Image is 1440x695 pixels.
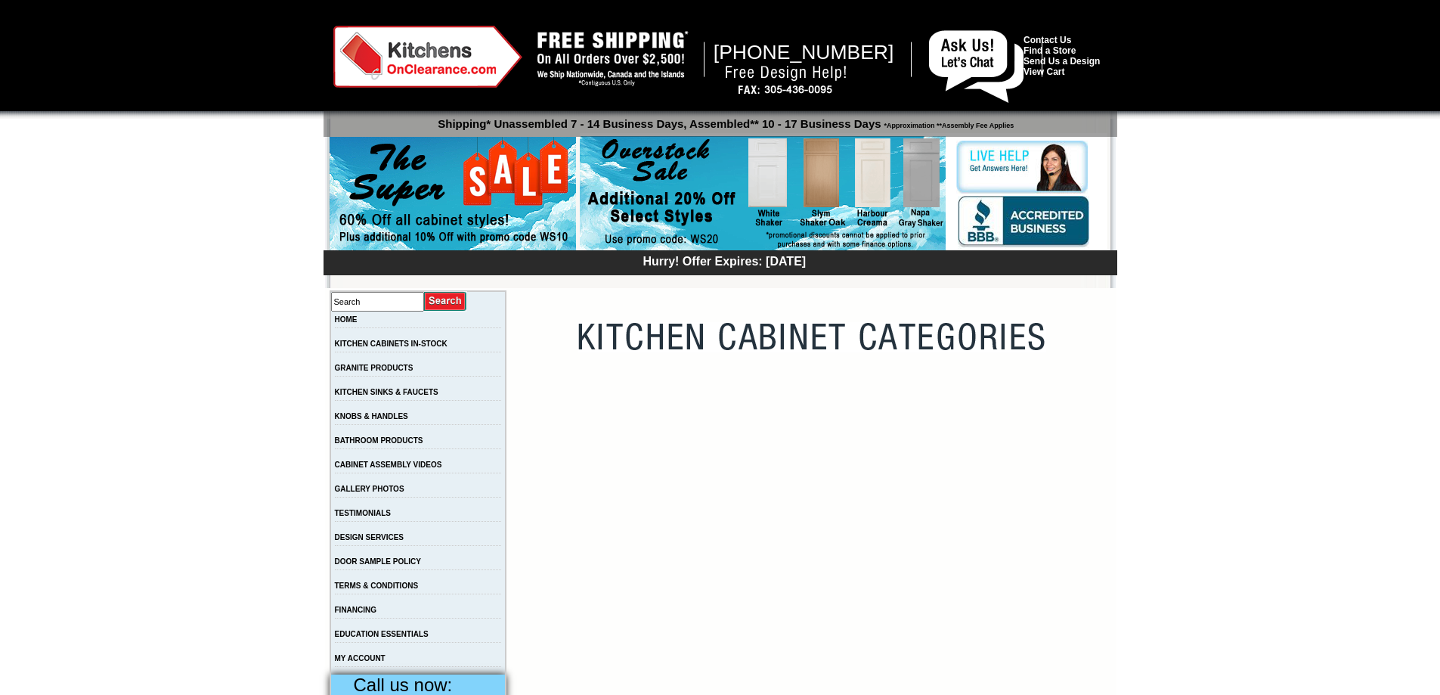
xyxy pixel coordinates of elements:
a: DOOR SAMPLE POLICY [335,557,421,566]
a: MY ACCOUNT [335,654,386,662]
a: CABINET ASSEMBLY VIDEOS [335,461,442,469]
span: Call us now: [354,675,453,695]
span: [PHONE_NUMBER] [714,41,894,64]
p: Shipping* Unassembled 7 - 14 Business Days, Assembled** 10 - 17 Business Days [331,110,1117,130]
div: Hurry! Offer Expires: [DATE] [331,253,1117,268]
a: DESIGN SERVICES [335,533,404,541]
a: TESTIMONIALS [335,509,391,517]
a: KITCHEN SINKS & FAUCETS [335,388,438,396]
a: Find a Store [1023,45,1076,56]
a: EDUCATION ESSENTIALS [335,630,429,638]
a: KITCHEN CABINETS IN-STOCK [335,340,447,348]
a: View Cart [1023,67,1064,77]
input: Submit [424,291,467,312]
a: GALLERY PHOTOS [335,485,404,493]
a: GRANITE PRODUCTS [335,364,413,372]
a: BATHROOM PRODUCTS [335,436,423,445]
a: FINANCING [335,606,377,614]
a: KNOBS & HANDLES [335,412,408,420]
a: Contact Us [1023,35,1071,45]
img: Kitchens on Clearance Logo [333,26,522,88]
a: Send Us a Design [1023,56,1100,67]
a: HOME [335,315,358,324]
a: TERMS & CONDITIONS [335,582,419,590]
span: *Approximation **Assembly Fee Applies [881,118,1014,129]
